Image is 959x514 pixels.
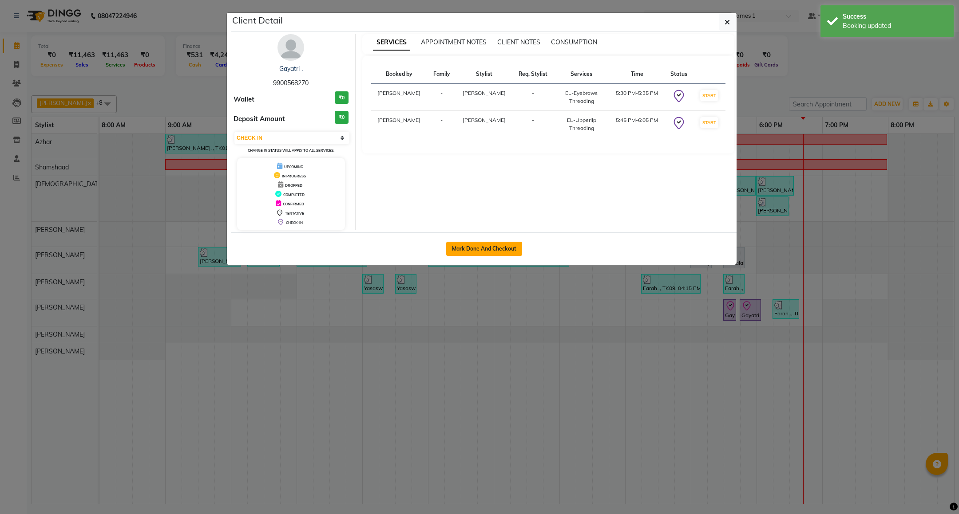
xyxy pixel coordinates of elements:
button: Mark Done And Checkout [446,242,522,256]
td: [PERSON_NAME] [371,84,428,111]
span: Wallet [234,94,254,105]
th: Stylist [456,65,512,84]
span: COMPLETED [283,192,305,197]
span: APPOINTMENT NOTES [421,38,487,46]
th: Family [427,65,456,84]
span: [PERSON_NAME] [463,90,506,96]
span: [PERSON_NAME] [463,117,506,123]
td: - [427,111,456,138]
span: CLIENT NOTES [497,38,540,46]
div: EL-Upperlip Threading [559,116,604,132]
th: Status [665,65,693,84]
div: Booking updated [843,21,947,31]
span: TENTATIVE [285,211,304,216]
span: 9900568270 [273,79,309,87]
h5: Client Detail [232,14,283,27]
img: avatar [277,34,304,61]
span: IN PROGRESS [282,174,306,178]
div: Success [843,12,947,21]
td: [PERSON_NAME] [371,111,428,138]
a: Gayatri . [279,65,303,73]
span: DROPPED [285,183,302,188]
span: Deposit Amount [234,114,285,124]
button: START [700,90,718,101]
button: START [700,117,718,128]
small: Change in status will apply to all services. [248,148,334,153]
td: - [512,111,554,138]
th: Time [609,65,665,84]
td: 5:45 PM-6:05 PM [609,111,665,138]
span: CONSUMPTION [551,38,597,46]
span: CHECK-IN [286,220,303,225]
span: CONFIRMED [283,202,304,206]
td: - [427,84,456,111]
th: Booked by [371,65,428,84]
h3: ₹0 [335,91,349,104]
th: Services [554,65,610,84]
th: Req. Stylist [512,65,554,84]
h3: ₹0 [335,111,349,124]
span: SERVICES [373,35,410,51]
span: UPCOMING [284,165,303,169]
div: EL-Eyebrows Threading [559,89,604,105]
td: 5:30 PM-5:35 PM [609,84,665,111]
td: - [512,84,554,111]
